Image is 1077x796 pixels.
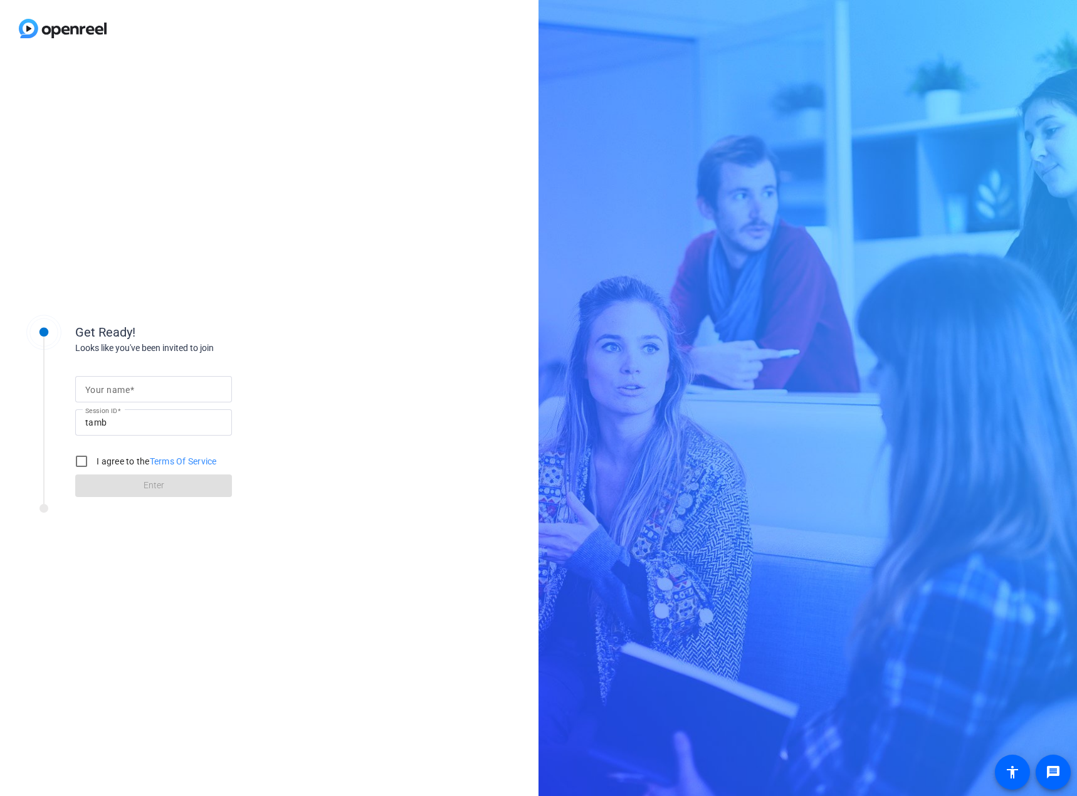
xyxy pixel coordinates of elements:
a: Terms Of Service [150,456,217,466]
mat-icon: message [1046,765,1061,780]
div: Looks like you've been invited to join [75,342,326,355]
label: I agree to the [94,455,217,468]
mat-icon: accessibility [1005,765,1020,780]
mat-label: Your name [85,385,130,395]
div: Get Ready! [75,323,326,342]
mat-label: Session ID [85,407,117,414]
